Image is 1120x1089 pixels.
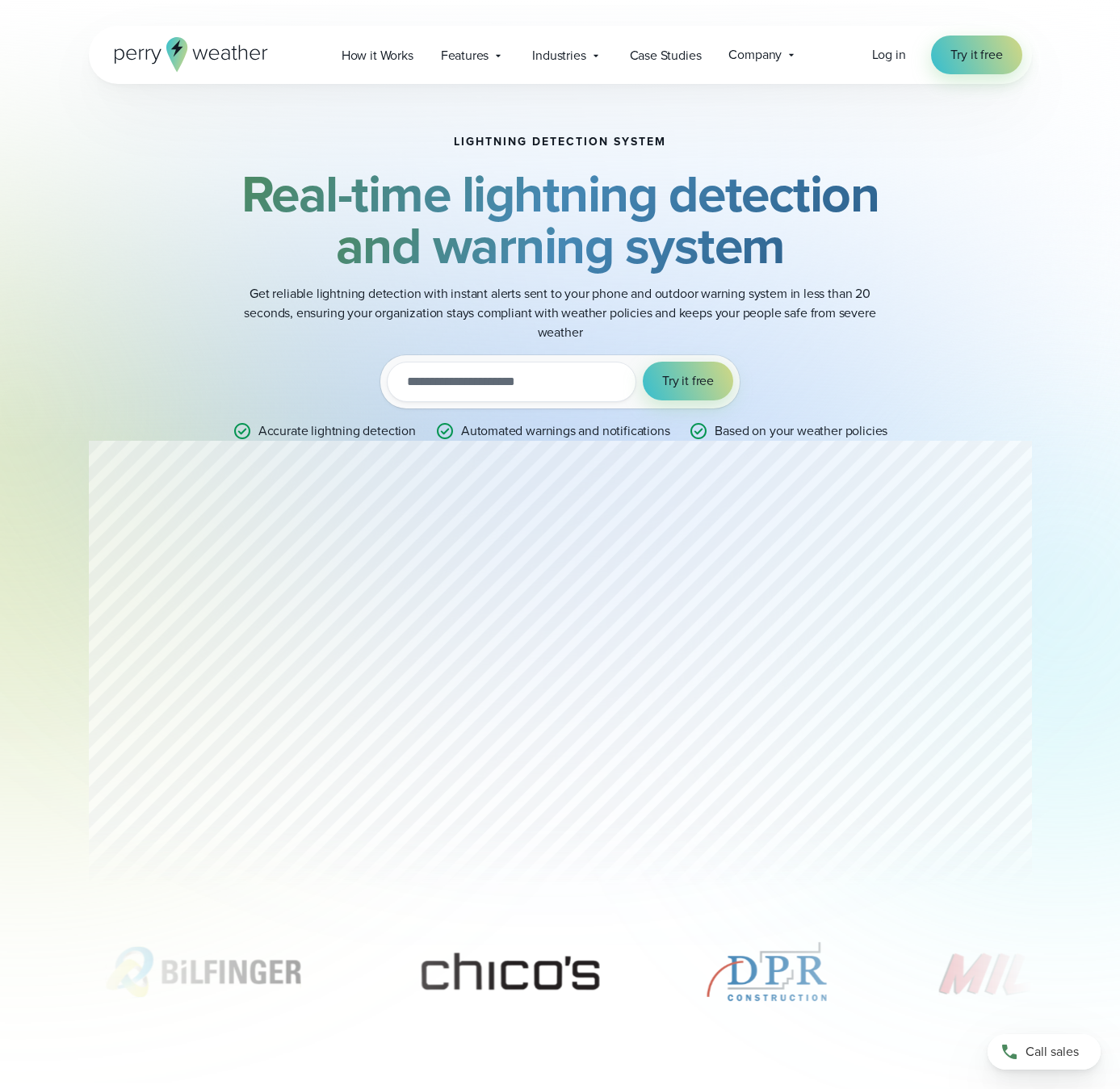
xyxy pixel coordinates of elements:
span: Industries [532,46,585,65]
p: Based on your weather policies [715,421,887,441]
img: Chicos.svg [396,932,625,1012]
span: Call sales [1026,1042,1079,1062]
p: Automated warnings and notifications [461,421,670,441]
span: Company [728,45,782,65]
div: 1 of 11 [88,932,317,1012]
button: Try it free [643,362,733,400]
p: Get reliable lightning detection with instant alerts sent to your phone and outdoor warning syste... [237,284,883,342]
div: 2 of 11 [396,932,625,1012]
h1: Lightning detection system [454,136,666,149]
a: Case Studies [616,39,715,72]
div: 3 of 11 [703,932,832,1012]
strong: Real-time lightning detection and warning system [241,156,879,283]
a: How it Works [328,39,427,72]
a: Call sales [988,1034,1101,1070]
span: Case Studies [630,46,702,65]
span: Try it free [662,371,714,391]
img: Bilfinger.svg [88,932,317,1012]
span: Try it free [950,45,1002,65]
span: Features [441,46,489,65]
span: Log in [872,45,906,64]
span: How it Works [342,46,413,65]
p: Accurate lightning detection [258,421,416,441]
img: DPR-Construction.svg [703,932,832,1012]
div: slideshow [89,932,1032,1020]
a: Try it free [931,36,1021,74]
a: Log in [872,45,906,65]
